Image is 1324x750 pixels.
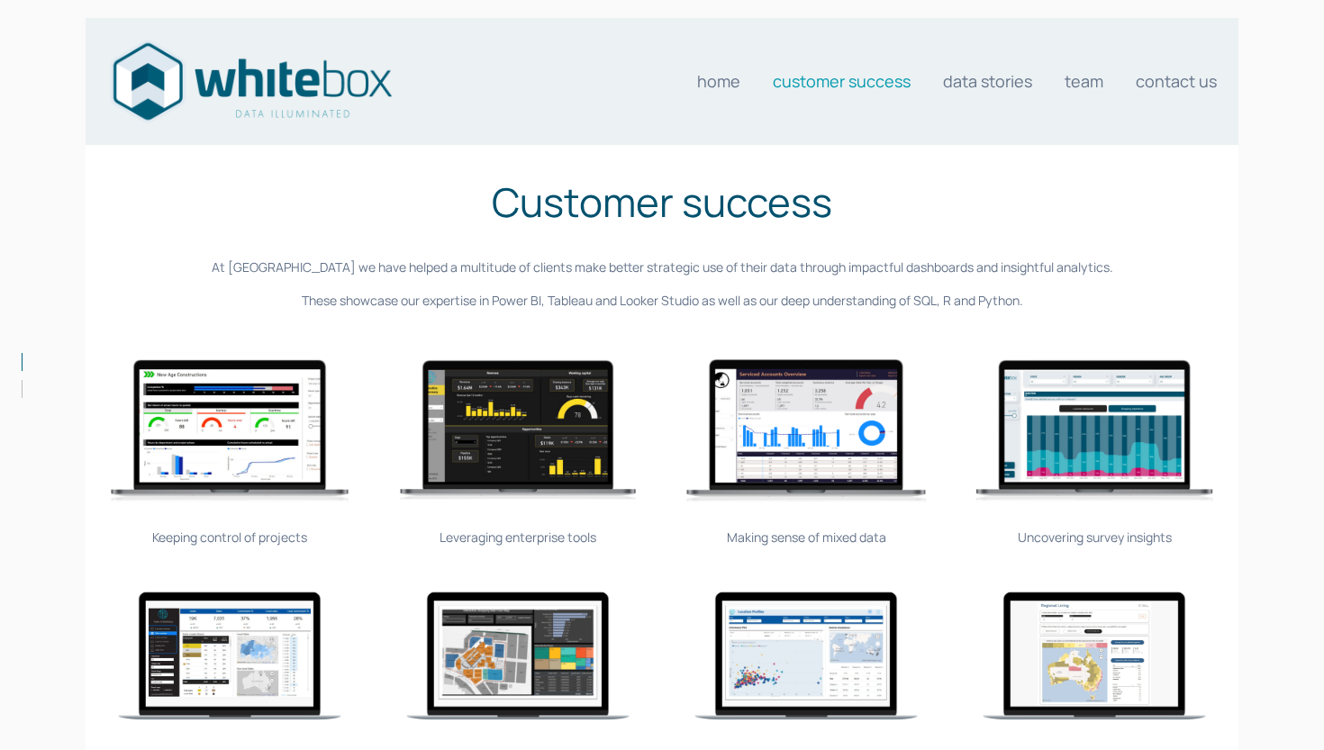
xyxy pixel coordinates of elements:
a: Home [697,63,740,99]
div: Making sense of mixed data [671,528,941,547]
img: Making sense of mixed data [671,341,941,521]
div: Leveraging enterprise tools [383,528,653,547]
h1: Customer success [95,172,1229,231]
a: Contact us [1136,63,1217,99]
div: Uncovering survey insights [959,528,1229,547]
a: Data stories [943,63,1032,99]
p: These showcase our expertise in Power BI, Tableau and Looker Studio as well as our deep understan... [95,291,1229,311]
a: Team [1065,63,1103,99]
a: Customer Success [773,63,911,99]
img: Uncovering survey insights [959,341,1229,521]
div: Keeping control of projects [95,528,365,547]
img: Data consultants [107,37,395,126]
img: Keeping control of projects [95,341,365,521]
p: At [GEOGRAPHIC_DATA] we have helped a multitude of clients make better strategic use of their dat... [95,258,1229,277]
img: Leveraging enterprise tools [383,341,653,521]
